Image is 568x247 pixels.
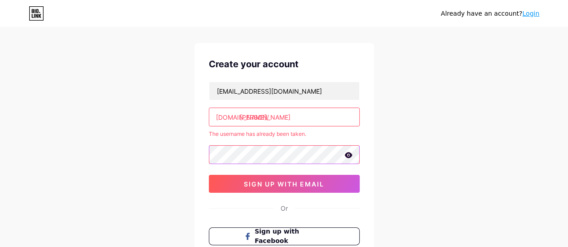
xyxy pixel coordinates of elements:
[209,227,360,245] button: Sign up with Facebook
[244,180,324,188] span: sign up with email
[216,113,269,122] div: [DOMAIN_NAME]/
[522,10,539,17] a: Login
[209,175,360,193] button: sign up with email
[209,130,360,138] div: The username has already been taken.
[281,204,288,213] div: Or
[209,108,359,126] input: username
[209,57,360,71] div: Create your account
[255,227,324,246] span: Sign up with Facebook
[209,82,359,100] input: Email
[441,9,539,18] div: Already have an account?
